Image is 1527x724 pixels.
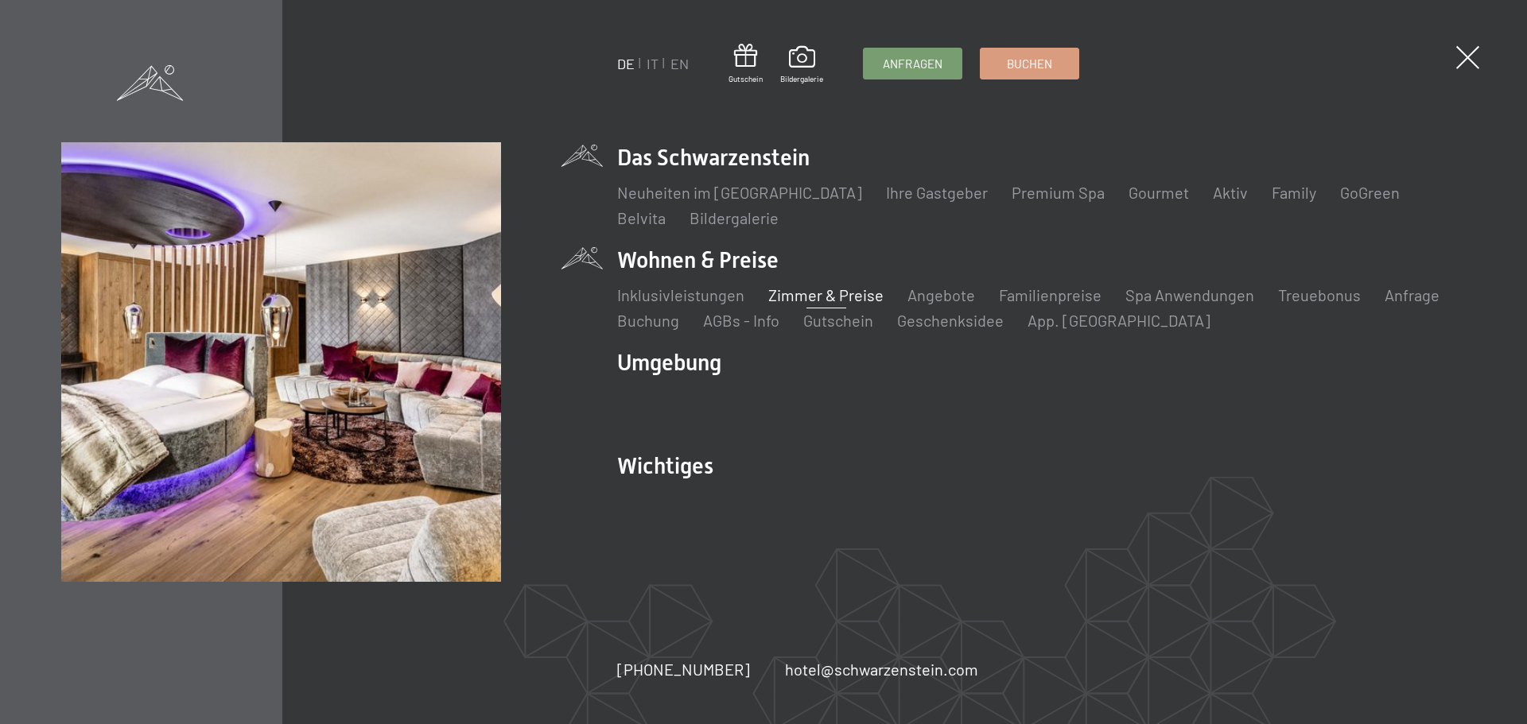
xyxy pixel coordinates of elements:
[897,311,1004,330] a: Geschenksidee
[729,44,763,84] a: Gutschein
[981,48,1078,79] a: Buchen
[864,48,962,79] a: Anfragen
[617,183,862,202] a: Neuheiten im [GEOGRAPHIC_DATA]
[647,55,659,72] a: IT
[617,311,679,330] a: Buchung
[999,285,1102,304] a: Familienpreise
[617,660,750,679] span: [PHONE_NUMBER]
[1278,285,1361,304] a: Treuebonus
[1272,183,1316,202] a: Family
[780,73,823,84] span: Bildergalerie
[1125,285,1254,304] a: Spa Anwendungen
[617,208,666,227] a: Belvita
[886,183,988,202] a: Ihre Gastgeber
[729,73,763,84] span: Gutschein
[1385,285,1440,304] a: Anfrage
[1028,311,1210,330] a: App. [GEOGRAPHIC_DATA]
[785,658,978,680] a: hotel@schwarzenstein.com
[617,55,635,72] a: DE
[617,658,750,680] a: [PHONE_NUMBER]
[803,311,873,330] a: Gutschein
[1012,183,1105,202] a: Premium Spa
[703,311,779,330] a: AGBs - Info
[690,208,779,227] a: Bildergalerie
[670,55,689,72] a: EN
[780,46,823,84] a: Bildergalerie
[1129,183,1189,202] a: Gourmet
[768,285,884,304] a: Zimmer & Preise
[1213,183,1248,202] a: Aktiv
[617,285,744,304] a: Inklusivleistungen
[907,285,975,304] a: Angebote
[1007,56,1052,72] span: Buchen
[1340,183,1400,202] a: GoGreen
[883,56,942,72] span: Anfragen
